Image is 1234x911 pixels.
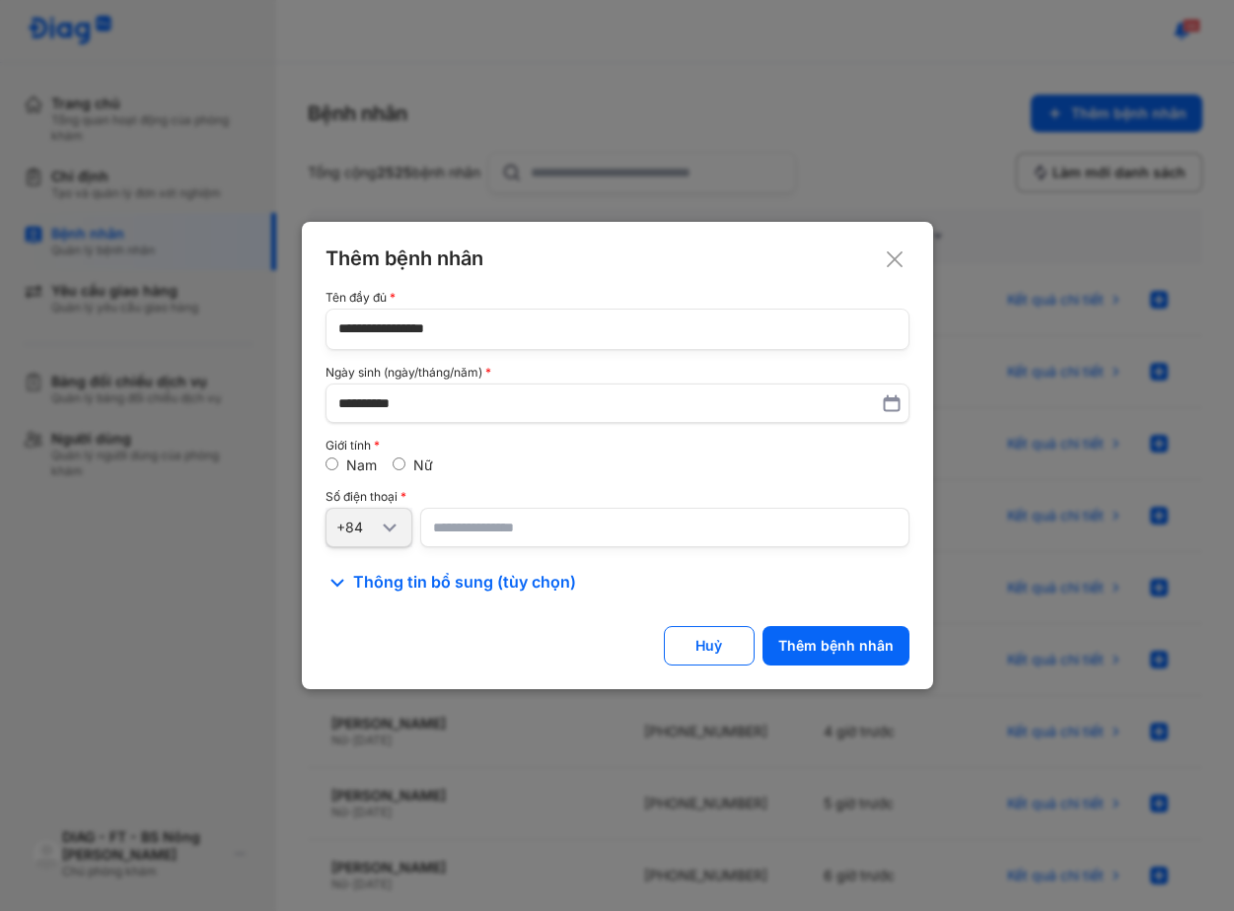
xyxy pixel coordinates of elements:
button: Huỷ [664,626,755,666]
label: Nam [346,456,377,473]
button: Thêm bệnh nhân [762,626,909,666]
div: +84 [336,519,378,536]
label: Nữ [413,456,433,473]
div: Tên đầy đủ [326,291,909,305]
div: Thêm bệnh nhân [326,245,909,271]
span: Thông tin bổ sung (tùy chọn) [353,571,576,595]
div: Số điện thoại [326,490,909,504]
div: Ngày sinh (ngày/tháng/năm) [326,366,909,380]
div: Thêm bệnh nhân [778,637,894,655]
div: Giới tính [326,439,909,453]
